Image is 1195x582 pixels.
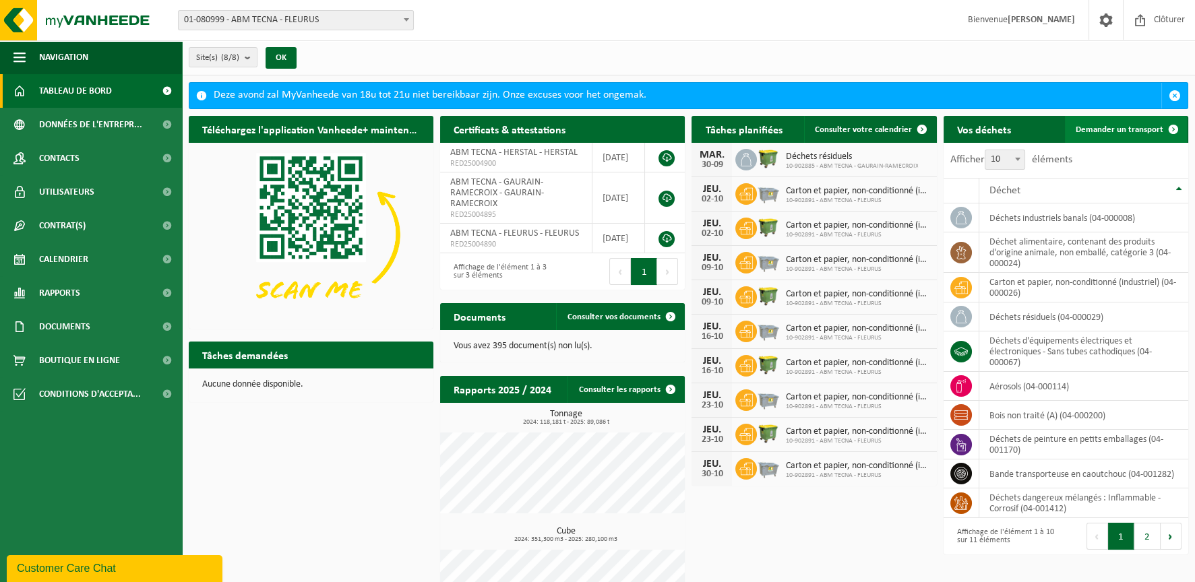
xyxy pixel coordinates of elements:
img: WB-2500-GAL-GY-01 [757,387,780,410]
span: 10-902891 - ABM TECNA - FLEURUS [785,334,929,342]
span: Déchets résiduels [785,152,918,162]
button: Previous [609,258,631,285]
td: aérosols (04-000114) [979,372,1188,401]
span: Carton et papier, non-conditionné (industriel) [785,323,929,334]
div: 16-10 [698,332,725,342]
span: RED25004900 [450,158,582,169]
h2: Tâches planifiées [692,116,795,142]
button: 1 [631,258,657,285]
div: Affichage de l'élément 1 à 10 sur 11 éléments [950,521,1060,551]
a: Demander un transport [1065,116,1187,143]
span: Boutique en ligne [39,344,120,377]
span: Carton et papier, non-conditionné (industriel) [785,392,929,403]
div: JEU. [698,287,725,298]
div: MAR. [698,150,725,160]
span: Conditions d'accepta... [39,377,141,411]
label: Afficher éléments [950,154,1072,165]
span: 01-080999 - ABM TECNA - FLEURUS [178,10,414,30]
span: Carton et papier, non-conditionné (industriel) [785,289,929,300]
span: Consulter vos documents [567,313,660,321]
div: 30-10 [698,470,725,479]
span: Carton et papier, non-conditionné (industriel) [785,461,929,472]
span: RED25004890 [450,239,582,250]
span: 2024: 351,300 m3 - 2025: 280,100 m3 [447,536,685,543]
div: 09-10 [698,263,725,273]
count: (8/8) [221,53,239,62]
td: bande transporteuse en caoutchouc (04-001282) [979,459,1188,488]
span: Carton et papier, non-conditionné (industriel) [785,426,929,437]
span: Calendrier [39,243,88,276]
div: 09-10 [698,298,725,307]
img: WB-1100-HPE-GN-50 [757,422,780,445]
span: Carton et papier, non-conditionné (industriel) [785,358,929,368]
span: Carton et papier, non-conditionné (industriel) [785,186,929,197]
td: carton et papier, non-conditionné (industriel) (04-000026) [979,273,1188,302]
span: RED25004895 [450,209,582,220]
span: Données de l'entrepr... [39,108,142,141]
td: déchets de peinture en petits emballages (04-001170) [979,430,1188,459]
span: Contacts [39,141,80,175]
div: 23-10 [698,435,725,445]
h2: Documents [440,303,519,329]
span: 10 [985,150,1025,170]
span: Site(s) [196,48,239,68]
td: bois non traité (A) (04-000200) [979,401,1188,430]
span: Carton et papier, non-conditionné (industriel) [785,220,929,231]
button: Next [1161,523,1182,550]
span: Consulter votre calendrier [815,125,912,134]
a: Consulter votre calendrier [804,116,936,143]
div: JEU. [698,424,725,435]
span: Navigation [39,40,88,74]
a: Consulter les rapports [568,376,683,403]
span: 10-902891 - ABM TECNA - FLEURUS [785,197,929,205]
span: 10-902891 - ABM TECNA - FLEURUS [785,265,929,273]
h2: Vos déchets [944,116,1024,142]
span: ABM TECNA - HERSTAL - HERSTAL [450,148,578,158]
span: Demander un transport [1076,125,1163,134]
span: ABM TECNA - FLEURUS - FLEURUS [450,228,579,238]
p: Aucune donnée disponible. [202,380,420,389]
td: déchet alimentaire, contenant des produits d'origine animale, non emballé, catégorie 3 (04-000024) [979,232,1188,273]
img: Download de VHEPlus App [189,143,433,326]
span: Documents [39,310,90,344]
td: déchets d'équipements électriques et électroniques - Sans tubes cathodiques (04-000067) [979,331,1188,372]
button: Previous [1086,523,1108,550]
span: 10-902891 - ABM TECNA - FLEURUS [785,403,929,411]
td: [DATE] [592,143,645,172]
span: 01-080999 - ABM TECNA - FLEURUS [179,11,413,30]
span: 10 [985,150,1024,169]
span: ABM TECNA - GAURAIN-RAMECROIX - GAURAIN-RAMECROIX [450,177,544,209]
img: WB-1100-HPE-GN-50 [757,216,780,238]
button: OK [266,47,297,69]
span: 10-902891 - ABM TECNA - FLEURUS [785,368,929,377]
img: WB-2500-GAL-GY-01 [757,250,780,273]
img: WB-2500-GAL-GY-01 [757,319,780,342]
td: déchets dangereux mélangés : Inflammable - Corrosif (04-001412) [979,488,1188,518]
div: Affichage de l'élément 1 à 3 sur 3 éléments [447,257,556,286]
button: Site(s)(8/8) [189,47,257,67]
h2: Tâches demandées [189,342,301,368]
span: 2024: 118,181 t - 2025: 89,086 t [447,419,685,426]
span: 10-902885 - ABM TECNA - GAURAIN-RAMECROIX [785,162,918,170]
div: 02-10 [698,229,725,238]
span: Rapports [39,276,80,310]
img: WB-1100-HPE-GN-50 [757,284,780,307]
div: 30-09 [698,160,725,170]
h2: Certificats & attestations [440,116,579,142]
td: [DATE] [592,224,645,253]
div: JEU. [698,390,725,401]
div: 16-10 [698,366,725,376]
div: JEU. [698,218,725,229]
strong: [PERSON_NAME] [1008,15,1075,25]
img: WB-1100-HPE-GN-50 [757,353,780,376]
span: Carton et papier, non-conditionné (industriel) [785,255,929,265]
iframe: chat widget [7,552,225,582]
img: WB-2500-GAL-GY-01 [757,456,780,479]
div: JEU. [698,253,725,263]
span: Contrat(s) [39,209,86,243]
p: Vous avez 395 document(s) non lu(s). [454,342,671,351]
td: [DATE] [592,172,645,224]
div: Deze avond zal MyVanheede van 18u tot 21u niet bereikbaar zijn. Onze excuses voor het ongemak. [214,83,1161,108]
div: JEU. [698,321,725,332]
div: 23-10 [698,401,725,410]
